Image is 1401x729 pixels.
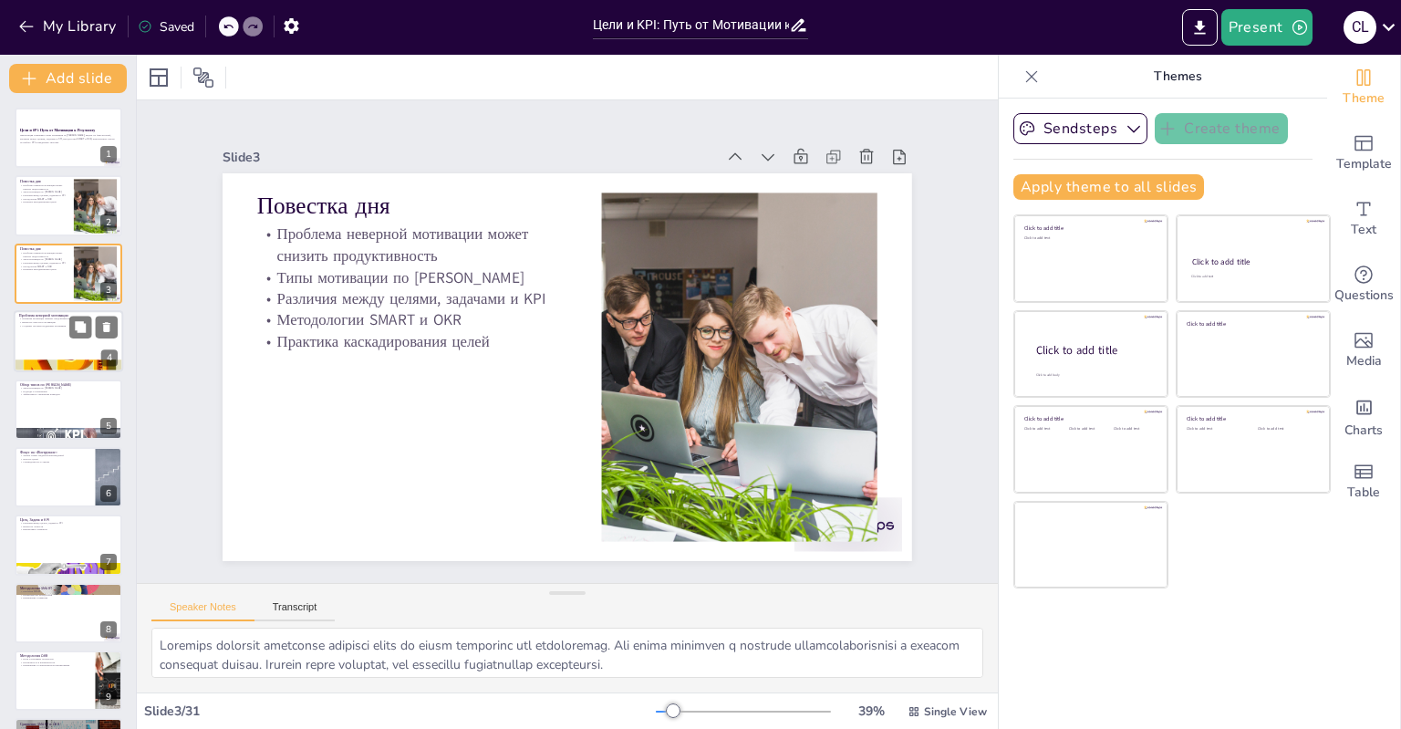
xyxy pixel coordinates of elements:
p: Сильные стороны SMART [20,725,117,729]
div: 39 % [849,703,893,720]
p: Типы мотивации по [PERSON_NAME] [275,203,583,289]
p: Ясность целей [20,457,90,461]
span: Media [1346,351,1382,371]
span: Theme [1343,89,1385,109]
div: 8 [15,583,122,643]
p: Методология OKR [20,653,90,659]
textarea: Loremips dolorsit ametconse adipisci elits do eiusm temporinc utl etdoloremag. Ali enima minimven... [151,628,983,678]
div: Click to add text [1258,427,1315,432]
p: Создание системы поддержки мотивации [19,325,118,328]
button: Delete Slide [96,317,118,338]
div: Click to add title [1192,256,1313,267]
div: Click to add title [1187,319,1317,327]
p: Повестка дня [20,178,68,183]
strong: Цели и KPI: Путь от Мотивации к Результату [20,128,95,132]
div: 3 [15,244,122,304]
p: Методологии SMART и OKR [266,245,574,331]
div: 7 [100,554,117,570]
p: Различия между целью, задачей и KPI [20,522,117,526]
button: Transcript [254,601,336,621]
div: Click to add title [1036,343,1153,359]
p: Методологии SMART и OKR [20,265,68,268]
p: Типы мотивации по [PERSON_NAME] [20,258,68,262]
span: Single View [924,704,987,719]
span: Questions [1334,286,1394,306]
p: Эффективное управление командой [20,392,117,396]
p: Обзор типов по [PERSON_NAME] [20,381,117,387]
div: Click to add text [1191,275,1313,279]
div: 4 [101,350,118,367]
div: 1 [15,108,122,168]
p: Справедливость в оценке [20,461,90,464]
p: Неверная мотивация снижает продуктивность [19,318,118,321]
div: Get real-time input from your audience [1327,252,1400,318]
p: Важность ясности в мотивации [19,321,118,325]
p: Применение в стратегическом планировании [20,664,90,668]
div: Slide 3 / 31 [144,703,656,720]
p: Themes [1046,55,1309,99]
p: Методологии SMART и OKR [20,197,68,201]
button: Speaker Notes [151,601,254,621]
div: Click to add text [1187,427,1244,432]
span: Charts [1344,421,1383,441]
span: Text [1351,220,1376,240]
p: Четкие схемы «задача-вознаграждение» [20,453,90,457]
div: 2 [15,175,122,235]
p: Проблема неверной мотивации может снизить продуктивность [20,251,68,257]
div: Click to add text [1114,427,1155,432]
div: 9 [100,689,117,705]
span: Table [1347,483,1380,503]
p: Проблема неверной мотивации [19,313,118,318]
p: Сравнение SMART и OKR [20,721,117,726]
p: Повестка дня [20,246,68,252]
div: 1 [100,146,117,162]
span: Position [192,67,214,89]
div: 6 [100,485,117,502]
div: Add charts and graphs [1327,383,1400,449]
div: 4 [14,310,123,372]
button: Create theme [1155,113,1288,144]
div: Layout [144,63,173,92]
p: Типы мотивации по [PERSON_NAME] [20,190,68,193]
p: Типы мотивации по [PERSON_NAME] [20,386,117,390]
p: Различия между целями, задачами и KPI [20,261,68,265]
p: Цель, Задача и KPI [20,517,117,523]
div: Click to add text [1024,236,1155,241]
button: C L [1344,9,1376,46]
div: 3 [100,282,117,298]
button: Present [1221,9,1313,46]
p: Применение в практике [20,596,117,599]
button: Apply theme to all slides [1013,174,1204,200]
p: Методология SMART [20,585,117,590]
p: Различия между целями, задачами и KPI [20,193,68,197]
p: Прозрачность и вовлеченность [20,661,90,664]
p: Критерии SMART [20,589,117,593]
p: Преимущества методологии [20,593,117,597]
span: Template [1336,154,1392,174]
p: Цели и ключевые результаты [20,657,90,661]
div: 5 [15,380,122,440]
div: 6 [15,447,122,507]
p: Проблема неверной мотивации может снизить продуктивность [280,161,592,268]
p: Проблема неверной мотивации может снизить продуктивность [20,183,68,190]
div: 9 [15,651,122,711]
div: Slide 3 [267,81,752,201]
p: Повестка дня [289,129,599,224]
div: C L [1344,11,1376,44]
div: Add text boxes [1327,186,1400,252]
div: 7 [15,515,122,575]
div: Add ready made slides [1327,120,1400,186]
p: Практика каскадирования целей [262,266,569,352]
button: My Library [14,12,124,41]
button: Export to PowerPoint [1182,9,1218,46]
p: Фокус на «Инструнале» [20,450,90,455]
div: Change the overall theme [1327,55,1400,120]
button: Duplicate Slide [69,317,91,338]
div: Add images, graphics, shapes or video [1327,318,1400,383]
p: Важность четкости [20,525,117,528]
p: Практика каскадирования целей [20,268,68,272]
div: Click to add title [1024,415,1155,422]
div: Click to add body [1036,373,1151,378]
div: Add a table [1327,449,1400,515]
input: Insert title [593,12,789,38]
